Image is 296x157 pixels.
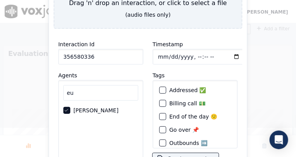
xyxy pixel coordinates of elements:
label: Agents [58,72,77,78]
label: Outbounds ➡️ [169,140,207,146]
label: Addressed ✅ [169,87,206,93]
label: [PERSON_NAME] [73,108,118,113]
label: Timestamp [153,41,183,47]
div: (audio files only) [125,11,171,19]
label: Interaction Id [58,41,94,47]
label: Go over 📌 [169,127,199,133]
label: End of the day 🙁 [169,114,218,119]
div: Open Intercom Messenger [270,131,288,149]
input: reference id, file name, etc [58,49,143,65]
label: Billing call 💵 [169,101,205,106]
input: Search Agents... [63,85,138,101]
label: Tags [153,72,165,78]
